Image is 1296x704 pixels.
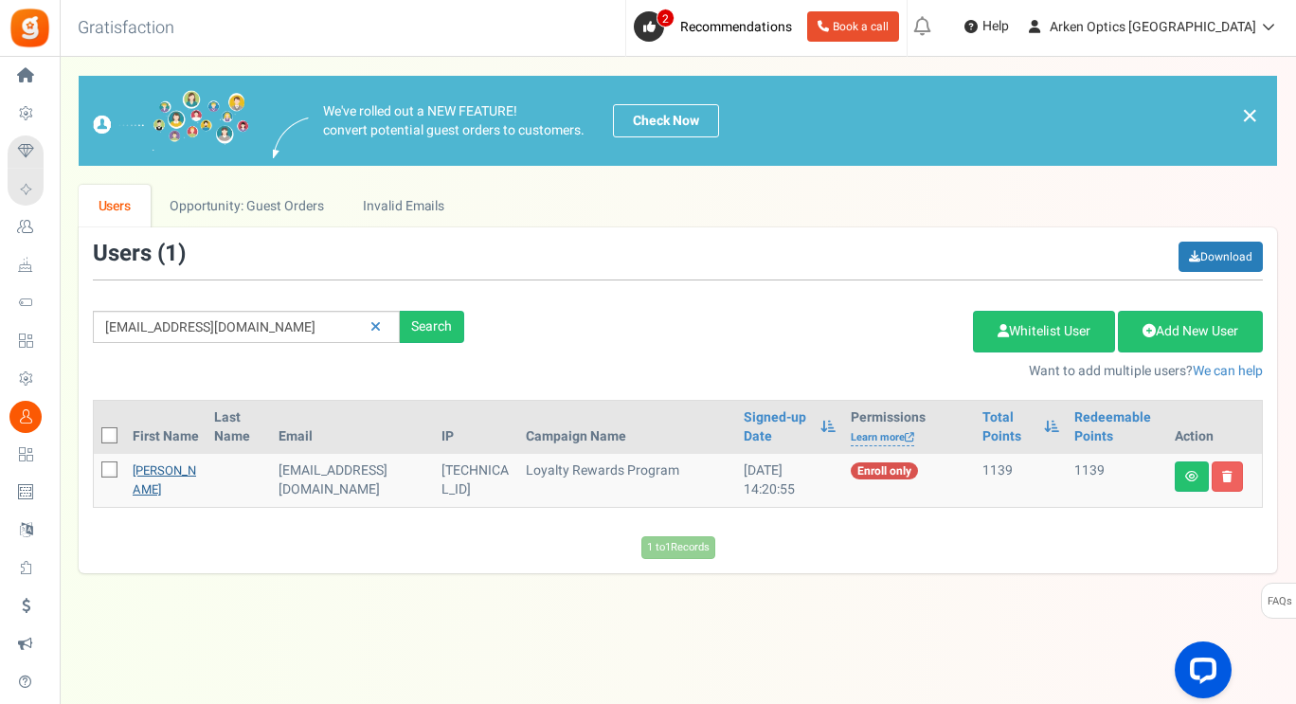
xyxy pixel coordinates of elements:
[493,362,1263,381] p: Want to add multiple users?
[744,408,811,446] a: Signed-up Date
[133,461,196,498] a: [PERSON_NAME]
[344,185,464,227] a: Invalid Emails
[736,454,843,507] td: [DATE] 14:20:55
[93,90,249,152] img: images
[361,311,390,344] a: Reset
[93,242,186,266] h3: Users ( )
[1193,361,1263,381] a: We can help
[434,401,518,454] th: IP
[982,408,1035,446] a: Total Points
[634,11,800,42] a: 2 Recommendations
[978,17,1009,36] span: Help
[1179,242,1263,272] a: Download
[9,7,51,49] img: Gratisfaction
[1074,408,1160,446] a: Redeemable Points
[851,430,914,446] a: Learn more
[1167,401,1262,454] th: Action
[434,454,518,507] td: [TECHNICAL_ID]
[1267,584,1292,620] span: FAQs
[125,401,207,454] th: First Name
[1067,454,1167,507] td: 1139
[1241,104,1258,127] a: ×
[518,401,736,454] th: Campaign Name
[973,311,1115,352] a: Whitelist User
[1185,471,1198,482] i: View details
[79,185,151,227] a: Users
[207,401,270,454] th: Last Name
[57,9,195,47] h3: Gratisfaction
[271,454,434,507] td: General
[323,102,585,140] p: We've rolled out a NEW FEATURE! convert potential guest orders to customers.
[518,454,736,507] td: Loyalty Rewards Program
[1050,17,1256,37] span: Arken Optics [GEOGRAPHIC_DATA]
[975,454,1068,507] td: 1139
[1222,471,1233,482] i: Delete user
[93,311,400,343] input: Search by email or name
[151,185,343,227] a: Opportunity: Guest Orders
[680,17,792,37] span: Recommendations
[400,311,464,343] div: Search
[613,104,719,137] a: Check Now
[657,9,675,27] span: 2
[165,237,178,270] span: 1
[1118,311,1263,352] a: Add New User
[843,401,975,454] th: Permissions
[851,462,918,479] span: Enroll only
[807,11,899,42] a: Book a call
[271,401,434,454] th: Email
[957,11,1017,42] a: Help
[273,117,309,158] img: images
